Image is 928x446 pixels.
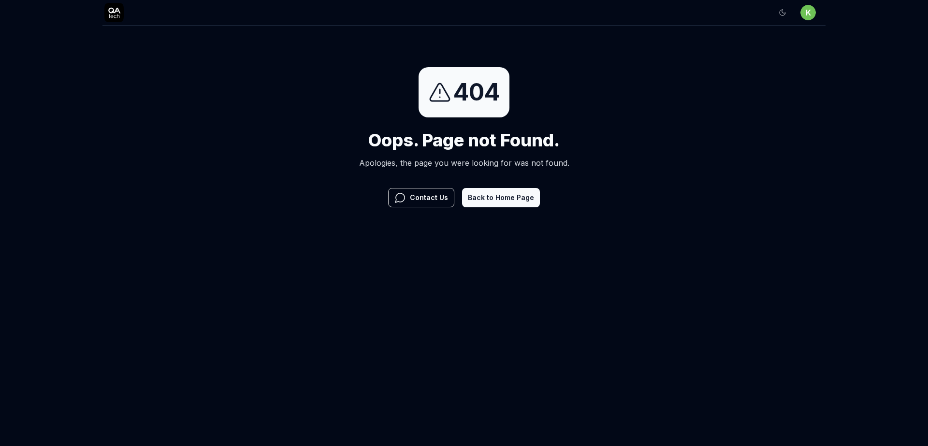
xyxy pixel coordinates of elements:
button: Back to Home Page [462,188,540,207]
h1: Oops. Page not Found. [359,127,569,153]
p: Apologies, the page you were looking for was not found. [359,157,569,169]
button: k [800,5,816,20]
button: Contact Us [388,188,454,207]
span: 404 [453,75,500,110]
